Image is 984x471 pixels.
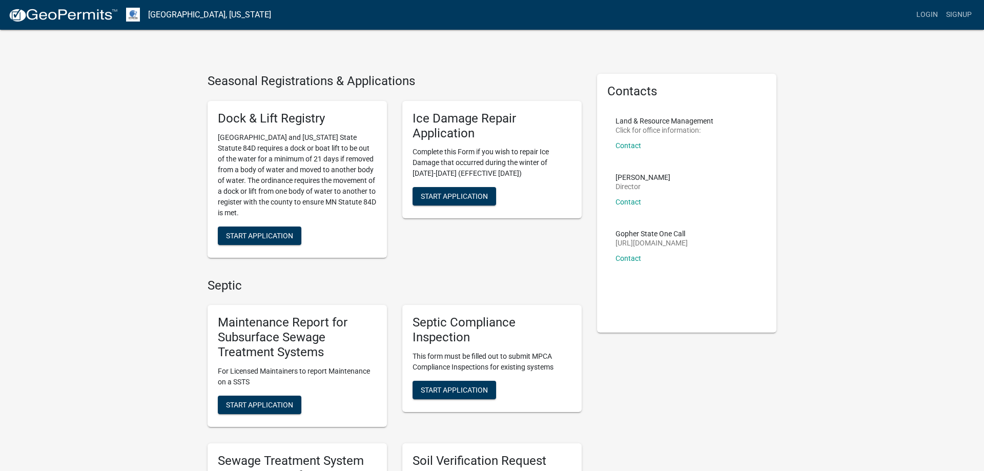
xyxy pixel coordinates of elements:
[616,230,688,237] p: Gopher State One Call
[413,381,496,399] button: Start Application
[413,454,571,468] h5: Soil Verification Request
[616,174,670,181] p: [PERSON_NAME]
[616,239,688,247] p: [URL][DOMAIN_NAME]
[616,127,713,134] p: Click for office information:
[218,111,377,126] h5: Dock & Lift Registry
[616,117,713,125] p: Land & Resource Management
[912,5,942,25] a: Login
[616,198,641,206] a: Contact
[421,385,488,394] span: Start Application
[942,5,976,25] a: Signup
[148,6,271,24] a: [GEOGRAPHIC_DATA], [US_STATE]
[616,254,641,262] a: Contact
[226,231,293,239] span: Start Application
[413,147,571,179] p: Complete this Form if you wish to repair Ice Damage that occurred during the winter of [DATE]-[DA...
[413,111,571,141] h5: Ice Damage Repair Application
[616,183,670,190] p: Director
[413,351,571,373] p: This form must be filled out to submit MPCA Compliance Inspections for existing systems
[616,141,641,150] a: Contact
[421,192,488,200] span: Start Application
[413,315,571,345] h5: Septic Compliance Inspection
[226,400,293,408] span: Start Application
[208,74,582,89] h4: Seasonal Registrations & Applications
[607,84,766,99] h5: Contacts
[218,227,301,245] button: Start Application
[218,315,377,359] h5: Maintenance Report for Subsurface Sewage Treatment Systems
[218,132,377,218] p: [GEOGRAPHIC_DATA] and [US_STATE] State Statute 84D requires a dock or boat lift to be out of the ...
[126,8,140,22] img: Otter Tail County, Minnesota
[218,396,301,414] button: Start Application
[208,278,582,293] h4: Septic
[413,187,496,206] button: Start Application
[218,366,377,387] p: For Licensed Maintainers to report Maintenance on a SSTS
